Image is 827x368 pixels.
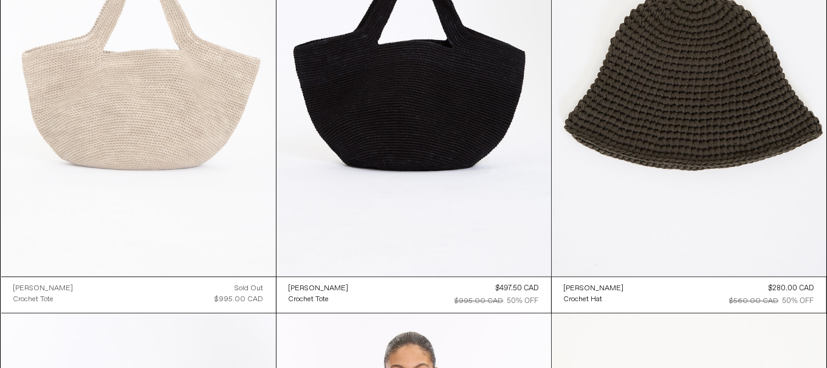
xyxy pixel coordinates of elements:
[564,283,624,294] a: [PERSON_NAME]
[289,284,349,294] div: [PERSON_NAME]
[564,294,624,305] a: Crochet Hat
[215,294,264,305] div: $995.00 CAD
[507,296,539,307] div: 50% OFF
[455,296,504,307] div: $995.00 CAD
[730,296,779,307] div: $560.00 CAD
[235,283,264,294] div: Sold out
[289,294,349,305] a: Crochet Tote
[13,284,74,294] div: [PERSON_NAME]
[564,284,624,294] div: [PERSON_NAME]
[783,296,814,307] div: 50% OFF
[289,283,349,294] a: [PERSON_NAME]
[289,295,329,305] div: Crochet Tote
[13,294,74,305] a: Crochet Tote
[769,283,814,294] div: $280.00 CAD
[13,283,74,294] a: [PERSON_NAME]
[13,295,54,305] div: Crochet Tote
[496,283,539,294] div: $497.50 CAD
[564,295,603,305] div: Crochet Hat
